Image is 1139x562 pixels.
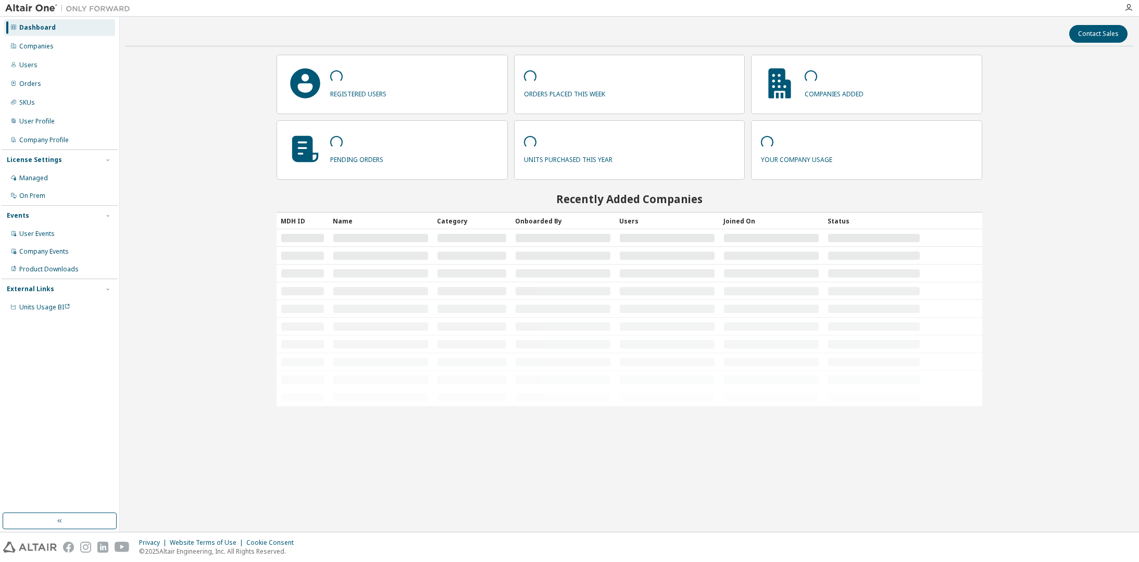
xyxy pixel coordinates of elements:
[170,539,246,547] div: Website Terms of Use
[761,152,832,164] p: your company usage
[80,542,91,553] img: instagram.svg
[19,174,48,182] div: Managed
[19,247,69,256] div: Company Events
[1069,25,1128,43] button: Contact Sales
[7,156,62,164] div: License Settings
[19,117,55,126] div: User Profile
[139,547,300,556] p: © 2025 Altair Engineering, Inc. All Rights Reserved.
[19,61,37,69] div: Users
[115,542,130,553] img: youtube.svg
[63,542,74,553] img: facebook.svg
[3,542,57,553] img: altair_logo.svg
[19,98,35,107] div: SKUs
[97,542,108,553] img: linkedin.svg
[19,136,69,144] div: Company Profile
[281,213,324,229] div: MDH ID
[619,213,715,229] div: Users
[333,213,429,229] div: Name
[437,213,507,229] div: Category
[515,213,611,229] div: Onboarded By
[139,539,170,547] div: Privacy
[19,80,41,88] div: Orders
[330,86,386,98] p: registered users
[19,303,70,311] span: Units Usage BI
[246,539,300,547] div: Cookie Consent
[330,152,383,164] p: pending orders
[7,211,29,220] div: Events
[19,265,79,273] div: Product Downloads
[524,86,605,98] p: orders placed this week
[524,152,612,164] p: units purchased this year
[277,192,983,206] h2: Recently Added Companies
[19,42,54,51] div: Companies
[723,213,819,229] div: Joined On
[5,3,135,14] img: Altair One
[828,213,920,229] div: Status
[7,285,54,293] div: External Links
[805,86,863,98] p: companies added
[19,192,45,200] div: On Prem
[19,230,55,238] div: User Events
[19,23,56,32] div: Dashboard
